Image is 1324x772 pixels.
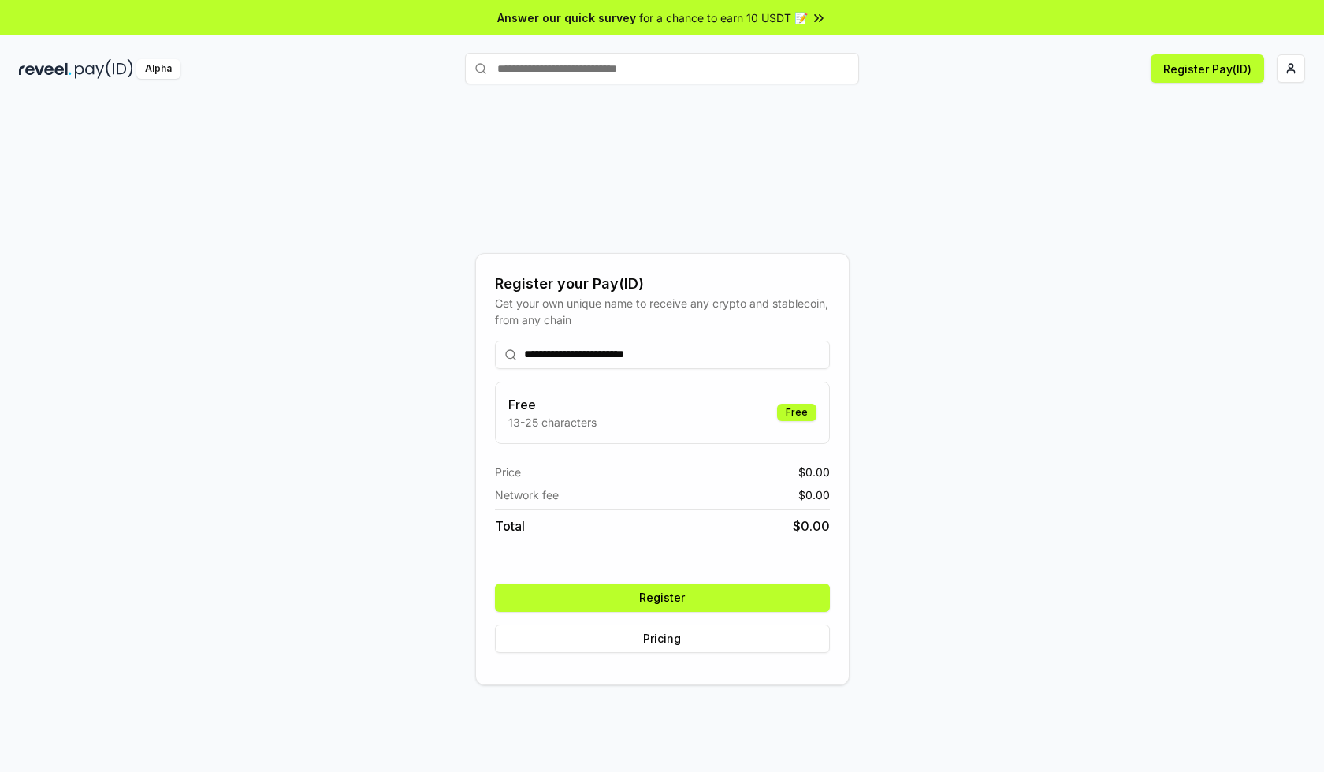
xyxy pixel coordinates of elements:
div: Alpha [136,59,180,79]
span: $ 0.00 [798,487,830,503]
div: Free [777,404,816,421]
span: Answer our quick survey [497,9,636,26]
button: Pricing [495,625,830,653]
h3: Free [508,395,597,414]
button: Register Pay(ID) [1151,54,1264,83]
span: Price [495,464,521,480]
span: for a chance to earn 10 USDT 📝 [639,9,808,26]
p: 13-25 characters [508,414,597,431]
img: reveel_dark [19,59,72,79]
button: Register [495,584,830,612]
img: pay_id [75,59,133,79]
span: Total [495,517,525,535]
div: Register your Pay(ID) [495,273,830,295]
span: $ 0.00 [793,517,830,535]
div: Get your own unique name to receive any crypto and stablecoin, from any chain [495,295,830,328]
span: Network fee [495,487,559,503]
span: $ 0.00 [798,464,830,480]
